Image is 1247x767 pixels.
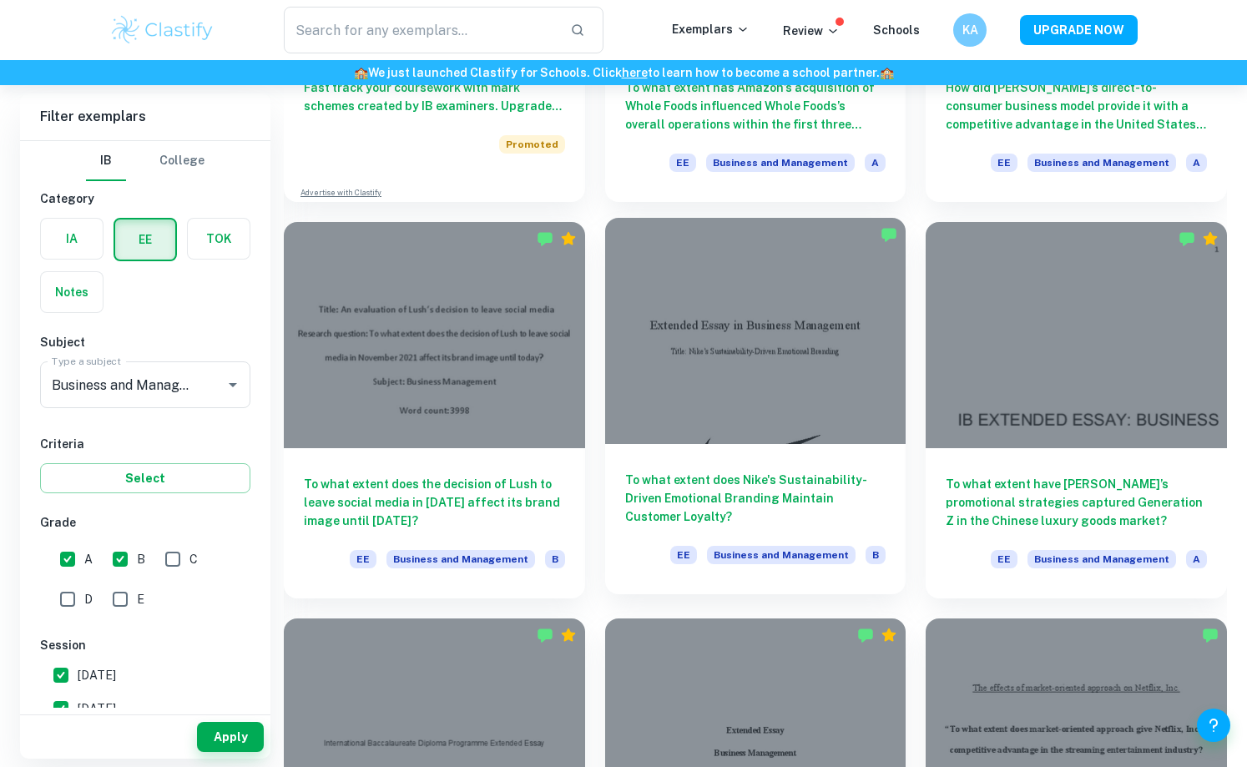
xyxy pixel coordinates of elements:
[537,230,553,247] img: Marked
[354,66,368,79] span: 🏫
[221,373,245,396] button: Open
[137,550,145,568] span: B
[20,93,270,140] h6: Filter exemplars
[78,699,116,718] span: [DATE]
[159,141,204,181] button: College
[1202,230,1219,247] div: Premium
[991,550,1017,568] span: EE
[560,230,577,247] div: Premium
[670,546,697,564] span: EE
[946,78,1207,134] h6: How did [PERSON_NAME]’s direct-to-consumer business model provide it with a competitive advantage...
[109,13,215,47] img: Clastify logo
[991,154,1017,172] span: EE
[304,78,565,115] h6: Fast track your coursework with mark schemes created by IB examiners. Upgrade now
[537,627,553,643] img: Marked
[669,154,696,172] span: EE
[880,66,894,79] span: 🏫
[300,187,381,199] a: Advertise with Clastify
[881,627,897,643] div: Premium
[86,141,126,181] button: IB
[499,135,565,154] span: Promoted
[1027,154,1176,172] span: Business and Management
[197,722,264,752] button: Apply
[40,333,250,351] h6: Subject
[41,219,103,259] button: IA
[41,272,103,312] button: Notes
[672,20,750,38] p: Exemplars
[284,222,585,598] a: To what extent does the decision of Lush to leave social media in [DATE] affect its brand image u...
[783,22,840,40] p: Review
[625,78,886,134] h6: To what extent has Amazon’s acquisition of Whole Foods influenced Whole Foods’s overall operation...
[625,471,886,526] h6: To what extent does Nike's Sustainability-Driven Emotional Branding Maintain Customer Loyalty?
[189,550,198,568] span: C
[137,590,144,608] span: E
[86,141,204,181] div: Filter type choice
[873,23,920,37] a: Schools
[40,189,250,208] h6: Category
[3,63,1244,82] h6: We just launched Clastify for Schools. Click to learn how to become a school partner.
[857,627,874,643] img: Marked
[386,550,535,568] span: Business and Management
[605,222,906,598] a: To what extent does Nike's Sustainability-Driven Emotional Branding Maintain Customer Loyalty?EEB...
[40,513,250,532] h6: Grade
[560,627,577,643] div: Premium
[115,220,175,260] button: EE
[1197,709,1230,742] button: Help and Feedback
[284,7,557,53] input: Search for any exemplars...
[707,546,856,564] span: Business and Management
[52,354,121,368] label: Type a subject
[188,219,250,259] button: TOK
[545,550,565,568] span: B
[1186,550,1207,568] span: A
[40,636,250,654] h6: Session
[946,475,1207,530] h6: To what extent have [PERSON_NAME]’s promotional strategies captured Generation Z in the Chinese l...
[40,435,250,453] h6: Criteria
[304,475,565,530] h6: To what extent does the decision of Lush to leave social media in [DATE] affect its brand image u...
[78,666,116,684] span: [DATE]
[84,550,93,568] span: A
[40,463,250,493] button: Select
[350,550,376,568] span: EE
[961,21,980,39] h6: KA
[866,546,886,564] span: B
[953,13,987,47] button: KA
[1186,154,1207,172] span: A
[1027,550,1176,568] span: Business and Management
[881,226,897,243] img: Marked
[84,590,93,608] span: D
[1179,230,1195,247] img: Marked
[865,154,886,172] span: A
[926,222,1227,598] a: To what extent have [PERSON_NAME]’s promotional strategies captured Generation Z in the Chinese l...
[1020,15,1138,45] button: UPGRADE NOW
[622,66,648,79] a: here
[706,154,855,172] span: Business and Management
[1202,627,1219,643] img: Marked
